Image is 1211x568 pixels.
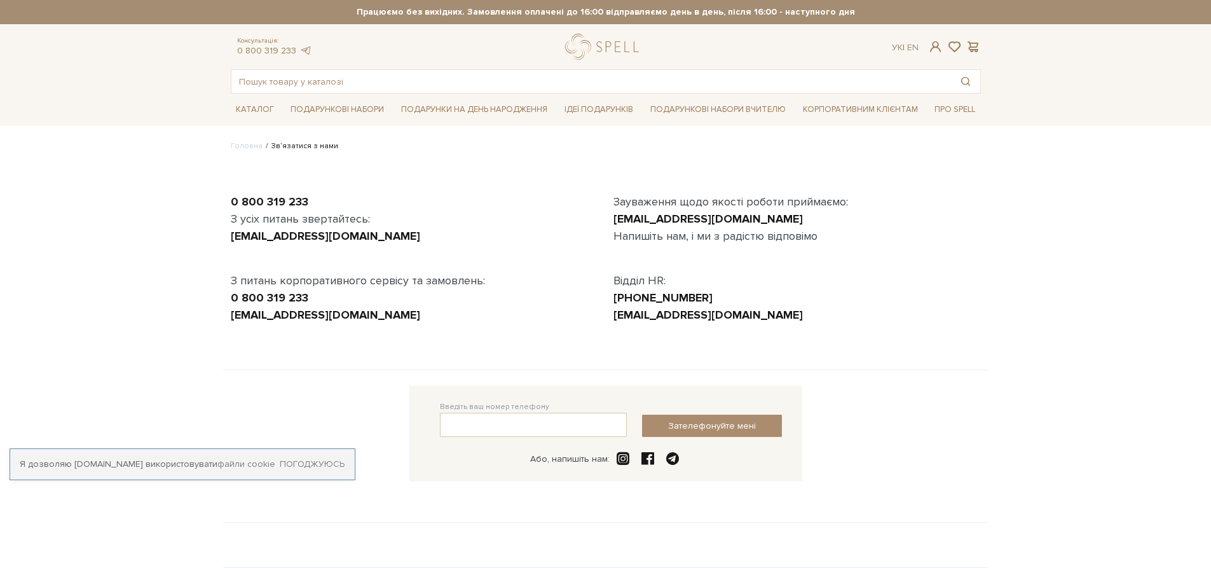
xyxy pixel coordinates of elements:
[951,70,980,93] button: Пошук товару у каталозі
[231,100,279,120] a: Каталог
[231,195,308,209] a: 0 800 319 233
[606,193,989,324] div: Зауваження щодо якості роботи приймаємо: Напишіть нам, і ми з радістю відповімо Відділ HR:
[263,141,338,152] li: Зв’язатися з нами
[231,291,308,305] a: 0 800 319 233
[565,34,645,60] a: logo
[231,141,263,151] a: Головна
[231,308,420,322] a: [EMAIL_ADDRESS][DOMAIN_NAME]
[10,459,355,470] div: Я дозволяю [DOMAIN_NAME] використовувати
[903,42,905,53] span: |
[237,45,296,56] a: 0 800 319 233
[299,45,312,56] a: telegram
[613,308,803,322] a: [EMAIL_ADDRESS][DOMAIN_NAME]
[223,193,606,324] div: З усіх питань звертайтесь: З питань корпоративного сервісу та замовлень:
[237,37,312,45] span: Консультація:
[231,229,420,243] a: [EMAIL_ADDRESS][DOMAIN_NAME]
[645,99,791,120] a: Подарункові набори Вчителю
[231,6,981,18] strong: Працюємо без вихідних. Замовлення оплачені до 16:00 відправляємо день в день, після 16:00 - насту...
[285,100,389,120] a: Подарункові набори
[559,100,638,120] a: Ідеї подарунків
[929,100,980,120] a: Про Spell
[798,100,923,120] a: Корпоративним клієнтам
[892,42,919,53] div: Ук
[231,70,951,93] input: Пошук товару у каталозі
[396,100,552,120] a: Подарунки на День народження
[907,42,919,53] a: En
[613,212,803,226] a: [EMAIL_ADDRESS][DOMAIN_NAME]
[280,459,345,470] a: Погоджуюсь
[530,454,610,465] div: Або, напишіть нам:
[642,415,782,437] button: Зателефонуйте мені
[440,401,549,413] label: Введіть ваш номер телефону
[217,459,275,469] a: файли cookie
[613,291,713,305] a: [PHONE_NUMBER]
